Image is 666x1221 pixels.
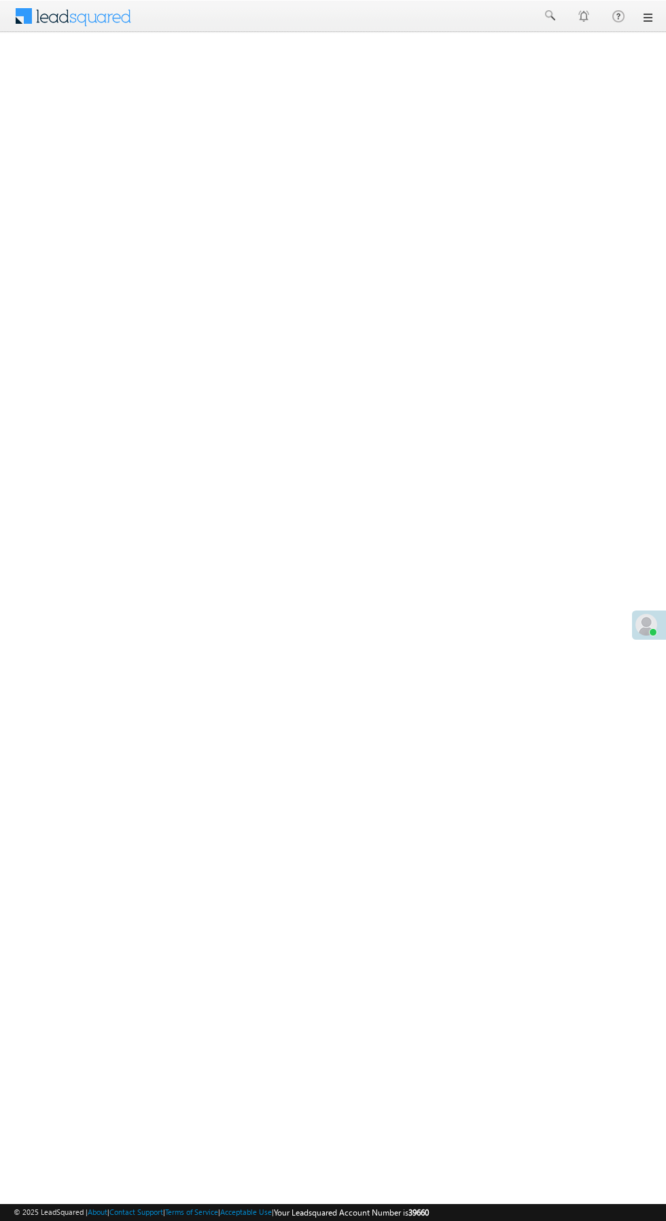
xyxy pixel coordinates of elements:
a: About [88,1207,107,1216]
span: 39660 [408,1207,429,1218]
span: © 2025 LeadSquared | | | | | [14,1206,429,1219]
span: Your Leadsquared Account Number is [274,1207,429,1218]
a: Contact Support [109,1207,163,1216]
a: Terms of Service [165,1207,218,1216]
a: Acceptable Use [220,1207,272,1216]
